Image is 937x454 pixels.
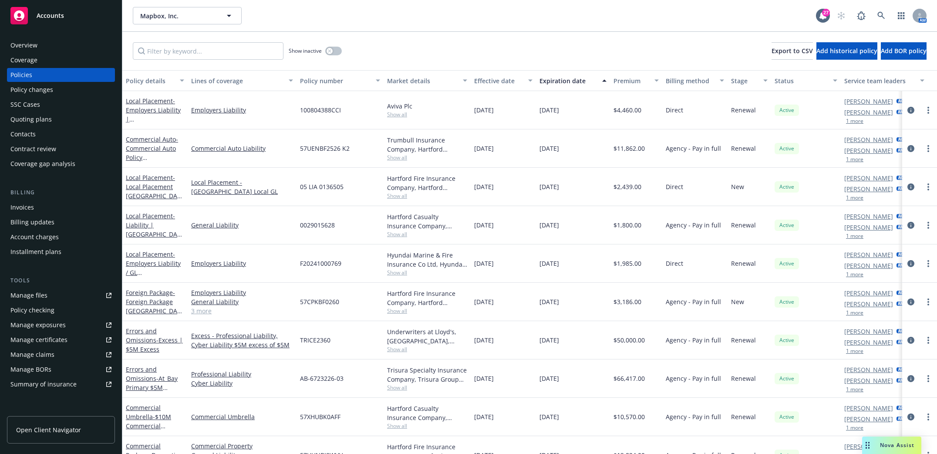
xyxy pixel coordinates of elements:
[191,297,293,306] a: General Liability
[10,142,56,156] div: Contract review
[846,425,863,430] button: 1 more
[822,9,830,17] div: 27
[844,442,893,451] a: [PERSON_NAME]
[778,336,795,344] span: Active
[10,245,61,259] div: Installment plans
[923,335,934,346] a: more
[539,297,559,306] span: [DATE]
[10,157,75,171] div: Coverage gap analysis
[778,260,795,268] span: Active
[862,437,921,454] button: Nova Assist
[191,331,293,349] a: Excess - Professional Liability, Cyber Liability $5M excess of $5M
[7,112,115,126] a: Quoting plans
[7,98,115,112] a: SSC Cases
[846,310,863,315] button: 1 more
[7,363,115,376] a: Manage BORs
[666,335,721,345] span: Agency - Pay in full
[536,70,610,91] button: Expiration date
[474,182,494,191] span: [DATE]
[126,135,181,180] a: Commercial Auto
[7,409,115,417] div: Analytics hub
[844,108,893,117] a: [PERSON_NAME]
[731,105,756,115] span: Renewal
[474,144,494,153] span: [DATE]
[10,215,54,229] div: Billing updates
[126,288,181,324] a: Foreign Package
[906,373,916,384] a: circleInformation
[474,297,494,306] span: [DATE]
[846,195,863,200] button: 1 more
[10,38,37,52] div: Overview
[893,7,910,24] a: Switch app
[10,68,32,82] div: Policies
[300,76,371,85] div: Policy number
[387,230,467,238] span: Show all
[923,373,934,384] a: more
[16,425,81,434] span: Open Client Navigator
[844,288,893,298] a: [PERSON_NAME]
[775,76,828,85] div: Status
[666,220,721,230] span: Agency - Pay in full
[731,374,756,383] span: Renewal
[387,289,467,307] div: Hartford Fire Insurance Company, Hartford Insurance Group
[610,70,662,91] button: Premium
[844,250,893,259] a: [PERSON_NAME]
[387,102,467,111] div: Aviva Plc
[862,437,873,454] div: Drag to move
[126,250,181,295] span: - Employers Liability / GL [GEOGRAPHIC_DATA]
[613,374,645,383] span: $66,417.00
[846,272,863,277] button: 1 more
[387,136,467,154] div: Trumbull Insurance Company, Hartford Insurance Group
[844,223,893,232] a: [PERSON_NAME]
[387,251,467,269] div: Hyundai Marine & Fire Insurance Co Ltd, Hyundai Insurance, Hartford Insurance Group (International)
[778,375,795,383] span: Active
[923,143,934,154] a: more
[10,377,77,391] div: Summary of insurance
[881,47,927,55] span: Add BOR policy
[923,412,934,422] a: more
[7,3,115,28] a: Accounts
[10,127,36,141] div: Contacts
[387,366,467,384] div: Trisura Specialty Insurance Company, Trisura Group Ltd., CRC Group
[906,412,916,422] a: circleInformation
[666,259,683,268] span: Direct
[7,68,115,82] a: Policies
[613,259,641,268] span: $1,985.00
[923,220,934,230] a: more
[10,363,51,376] div: Manage BORs
[613,76,649,85] div: Premium
[7,303,115,317] a: Policy checking
[844,146,893,155] a: [PERSON_NAME]
[387,76,458,85] div: Market details
[126,135,181,180] span: - Commercial Auto Policy [GEOGRAPHIC_DATA] 2024
[300,220,335,230] span: 0029015628
[7,318,115,332] a: Manage exposures
[387,384,467,391] span: Show all
[844,76,915,85] div: Service team leaders
[7,188,115,197] div: Billing
[126,327,183,353] a: Errors and Omissions
[300,144,350,153] span: 57UENBF2526 K2
[778,221,795,229] span: Active
[10,318,66,332] div: Manage exposures
[10,348,54,362] div: Manage claims
[300,412,340,421] span: 57XHUBK0AFF
[613,412,645,421] span: $10,570.00
[10,333,67,347] div: Manage certificates
[10,83,53,97] div: Policy changes
[126,413,171,439] span: - $10M Commercial Umbrella 2024
[300,374,344,383] span: AB-6723226-03
[666,412,721,421] span: Agency - Pay in full
[613,105,641,115] span: $4,460.00
[731,220,756,230] span: Renewal
[474,76,523,85] div: Effective date
[906,182,916,192] a: circleInformation
[539,259,559,268] span: [DATE]
[133,7,242,24] button: Mapbox, Inc.
[7,230,115,244] a: Account charges
[539,335,559,345] span: [DATE]
[10,112,52,126] div: Quoting plans
[191,220,293,230] a: General Liability
[37,12,64,19] span: Accounts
